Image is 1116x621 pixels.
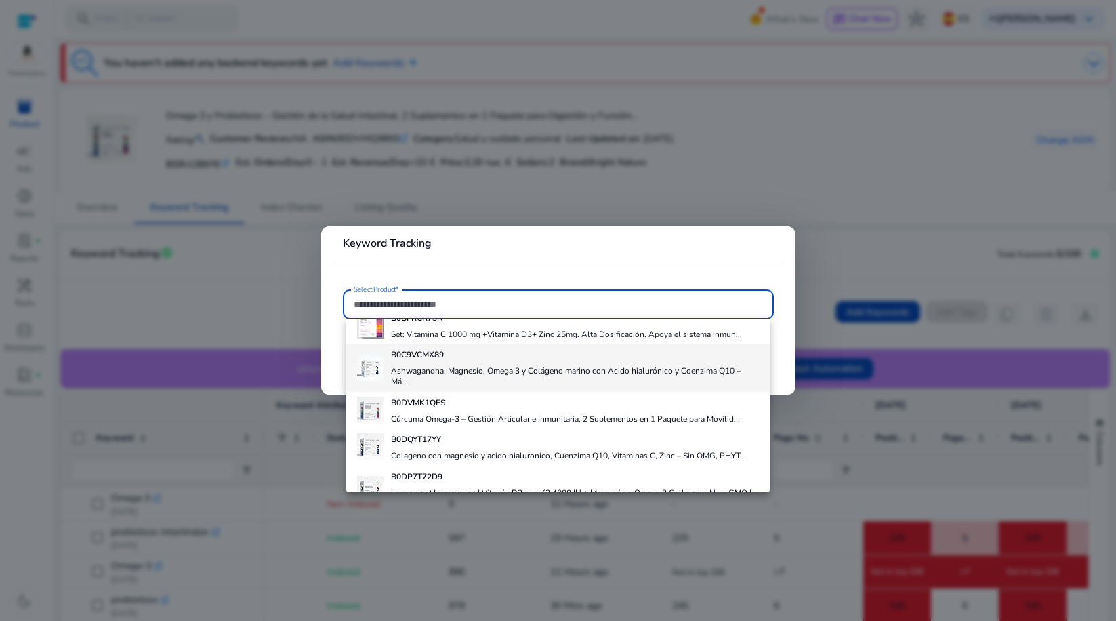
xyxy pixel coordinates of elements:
[354,285,399,294] mat-label: Select Product*
[391,414,740,424] h4: Cúrcuma Omega‑3 – Gestión Articular e Inmunitaria, 2 Suplementos en 1 Paquete para Movilid...
[391,365,758,387] h4: Ashwagandha, Magnesio, Omega 3 y Colágeno marino con Acido hialurónico y Coenzima Q10 – Má...
[357,433,384,460] img: 41asUHXw6+L._AC_US40_.jpg
[391,450,746,461] h4: Colageno con magnesio y acido hialuronico, Cuenzima Q10, Vitaminas C, Zinc – Sin OMG, PHYT...
[391,349,444,360] b: B0C9VCMX89
[391,434,441,445] b: B0DQYT17YY
[391,487,758,509] h4: Longevity Management | Vitamin D3 and K2 4000 IU + Magnesium Omega 3 Collagen - Non-GMO | ...
[391,329,742,340] h4: Set: Vitamina C 1000 mg +Vitamina D3+ Zinc 25mg. Alta Dosificación. Apoya el sistema inmun...
[343,236,432,251] b: Keyword Tracking
[357,312,384,339] img: 71tgMiQIV3L.jpg
[391,397,445,408] b: B0DVMK1QFS
[357,355,384,382] img: 41UxszjgJlL._AC_US40_.jpg
[357,397,384,424] img: 719JJvAkG2L.jpg
[357,476,384,503] img: 41aG-fLIkcL._AC_US40_.jpg
[391,471,442,482] b: B0DP7T72D9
